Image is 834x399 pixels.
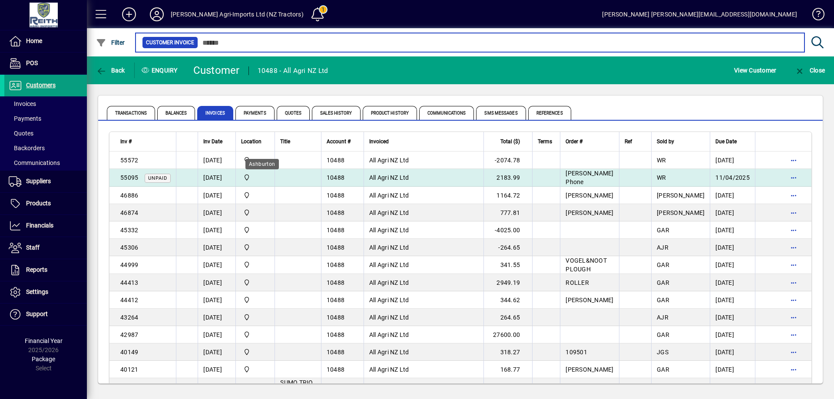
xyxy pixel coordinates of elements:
[566,279,589,286] span: ROLLER
[198,378,235,396] td: [DATE]
[483,187,532,204] td: 1164.72
[241,313,269,322] span: Ashburton
[241,382,269,392] span: Ashburton
[26,288,48,295] span: Settings
[657,297,669,303] span: GAR
[203,137,222,146] span: Inv Date
[787,258,801,272] button: More options
[602,7,797,21] div: [PERSON_NAME] [PERSON_NAME][EMAIL_ADDRESS][DOMAIN_NAME]
[198,169,235,187] td: [DATE]
[787,293,801,307] button: More options
[625,137,632,146] span: Ref
[4,237,87,259] a: Staff
[26,222,53,229] span: Financials
[241,260,269,270] span: Ashburton
[792,63,827,78] button: Close
[787,380,801,394] button: More options
[198,309,235,326] td: [DATE]
[369,297,409,303] span: All Agri NZ Ltd
[258,64,328,78] div: 10488 - All Agri NZ Ltd
[483,378,532,396] td: 1716.35
[566,137,582,146] span: Order #
[115,7,143,22] button: Add
[327,157,344,164] span: 10488
[732,63,778,78] button: View Customer
[710,309,755,326] td: [DATE]
[787,206,801,220] button: More options
[241,173,269,182] span: Ashburton
[120,137,132,146] span: Inv #
[710,291,755,309] td: [DATE]
[483,204,532,221] td: 777.81
[146,38,194,47] span: Customer Invoice
[566,137,613,146] div: Order #
[135,63,187,77] div: Enquiry
[327,137,351,146] span: Account #
[198,187,235,204] td: [DATE]
[327,314,344,321] span: 10488
[715,137,737,146] span: Due Date
[787,310,801,324] button: More options
[734,63,776,77] span: View Customer
[566,257,607,273] span: VOGEL&NOOT PLOUGH
[327,192,344,199] span: 10488
[280,137,316,146] div: Title
[363,106,417,120] span: Product History
[9,100,36,107] span: Invoices
[241,225,269,235] span: Ashburton
[120,366,138,373] span: 40121
[120,137,171,146] div: Inv #
[241,278,269,287] span: Ashburton
[4,141,87,155] a: Backorders
[241,295,269,305] span: Ashburton
[787,363,801,376] button: More options
[280,137,290,146] span: Title
[566,192,613,199] span: [PERSON_NAME]
[9,159,60,166] span: Communications
[657,192,705,199] span: [PERSON_NAME]
[25,337,63,344] span: Financial Year
[327,279,344,286] span: 10488
[120,244,138,251] span: 45306
[566,170,613,185] span: [PERSON_NAME] Phone
[120,331,138,338] span: 42987
[107,106,155,120] span: Transactions
[483,239,532,256] td: -264.65
[483,361,532,378] td: 168.77
[787,223,801,237] button: More options
[327,261,344,268] span: 10488
[369,174,409,181] span: All Agri NZ Ltd
[4,30,87,52] a: Home
[657,244,669,251] span: AJR
[241,330,269,340] span: Ashburton
[96,39,125,46] span: Filter
[327,349,344,356] span: 10488
[94,35,127,50] button: Filter
[241,208,269,218] span: Ashburton
[96,67,125,74] span: Back
[198,361,235,378] td: [DATE]
[241,365,269,374] span: Ashburton
[327,244,344,251] span: 10488
[120,279,138,286] span: 44413
[657,227,669,234] span: GAR
[4,155,87,170] a: Communications
[171,7,304,21] div: [PERSON_NAME] Agri-Imports Ltd (NZ Tractors)
[369,366,409,373] span: All Agri NZ Ltd
[794,67,825,74] span: Close
[369,137,389,146] span: Invoiced
[327,331,344,338] span: 10488
[26,178,51,185] span: Suppliers
[785,63,834,78] app-page-header-button: Close enquiry
[327,297,344,303] span: 10488
[9,115,41,122] span: Payments
[710,152,755,169] td: [DATE]
[710,239,755,256] td: [DATE]
[198,152,235,169] td: [DATE]
[198,326,235,343] td: [DATE]
[235,106,275,120] span: Payments
[710,256,755,274] td: [DATE]
[566,366,613,373] span: [PERSON_NAME]
[710,187,755,204] td: [DATE]
[483,152,532,169] td: -2074.78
